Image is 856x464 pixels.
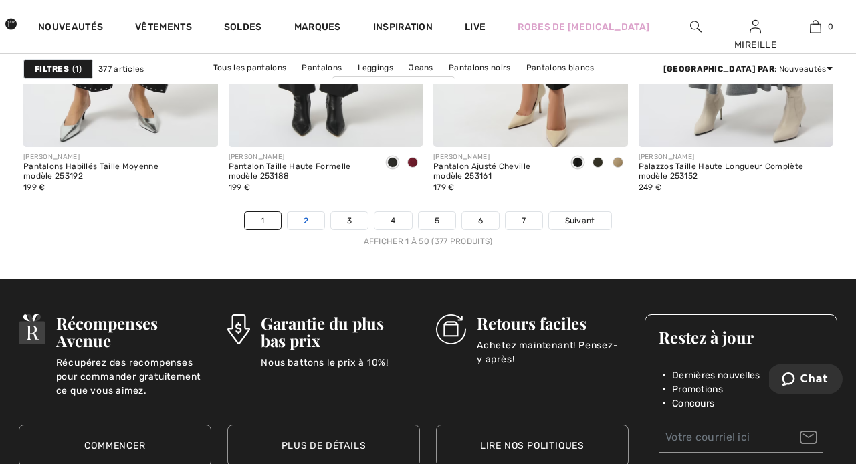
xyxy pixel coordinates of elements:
input: Votre courriel ici [659,423,823,453]
div: Merlot [403,152,423,175]
div: [PERSON_NAME] [23,152,218,162]
span: Inspiration [373,21,433,35]
div: [PERSON_NAME] [639,152,833,162]
a: 2 [288,212,324,229]
a: Marques [294,21,341,35]
strong: [GEOGRAPHIC_DATA] par [663,64,774,74]
p: Nous battons le prix à 10%! [261,356,420,382]
span: Concours [672,396,714,411]
a: Pantalons [PERSON_NAME] [332,76,455,95]
strong: Filtres [35,63,69,75]
p: Récupérez des recompenses pour commander gratuitement ce que vous aimez. [56,356,211,382]
div: [PERSON_NAME] [433,152,557,162]
a: 5 [419,212,455,229]
a: Pantalons bleu marine [227,77,330,94]
nav: Page navigation [23,211,833,247]
a: 0 [786,19,845,35]
a: Pantalons noirs [442,59,518,76]
img: Mes infos [750,19,761,35]
a: Nouveautés [38,21,103,35]
a: 4 [374,212,411,229]
div: Avocado [588,152,608,175]
a: Soldes [224,21,262,35]
iframe: Ouvre un widget dans lequel vous pouvez chatter avec l’un de nos agents [769,364,843,397]
a: Pantalons blancs [520,59,601,76]
a: Se connecter [750,20,761,33]
img: Retours faciles [436,314,466,344]
a: Live [465,20,486,34]
div: Pantalons Habillés Taille Moyenne modèle 253192 [23,162,218,181]
p: Achetez maintenant! Pensez-y après! [477,338,629,365]
a: Leggings [351,59,400,76]
span: 0 [828,21,833,33]
div: Pantalon Taille Haute Formelle modèle 253188 [229,162,372,181]
img: recherche [690,19,702,35]
a: Jeans [402,59,440,76]
a: Suivant [549,212,611,229]
a: Pantalons [PERSON_NAME] [458,77,580,94]
div: Java [608,152,628,175]
div: Black [568,152,588,175]
a: 7 [506,212,542,229]
span: Dernières nouvelles [672,368,760,382]
img: 1ère Avenue [5,11,17,37]
h3: Restez à jour [659,328,823,346]
span: 377 articles [98,63,144,75]
a: Pantalons [295,59,348,76]
div: MIREILLE [726,38,785,52]
img: Récompenses Avenue [19,314,45,344]
div: Afficher 1 à 50 (377 produits) [23,235,833,247]
span: 179 € [433,183,455,192]
span: 199 € [23,183,45,192]
span: 1 [72,63,82,75]
a: 3 [331,212,368,229]
a: Robes de [MEDICAL_DATA] [518,20,649,34]
span: 249 € [639,183,662,192]
a: 6 [462,212,499,229]
a: Vêtements [135,21,192,35]
div: Black [383,152,403,175]
div: Pantalon Ajusté Cheville modèle 253161 [433,162,557,181]
img: Mon panier [810,19,821,35]
span: Promotions [672,382,723,396]
div: : Nouveautés [663,63,833,75]
h3: Retours faciles [477,314,629,332]
a: 1 [245,212,280,229]
div: [PERSON_NAME] [229,152,372,162]
div: Palazzos Taille Haute Longueur Complète modèle 253152 [639,162,833,181]
span: Suivant [565,215,595,227]
img: Garantie du plus bas prix [227,314,250,344]
h3: Récompenses Avenue [56,314,211,349]
a: Tous les pantalons [207,59,293,76]
h3: Garantie du plus bas prix [261,314,420,349]
span: 199 € [229,183,251,192]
